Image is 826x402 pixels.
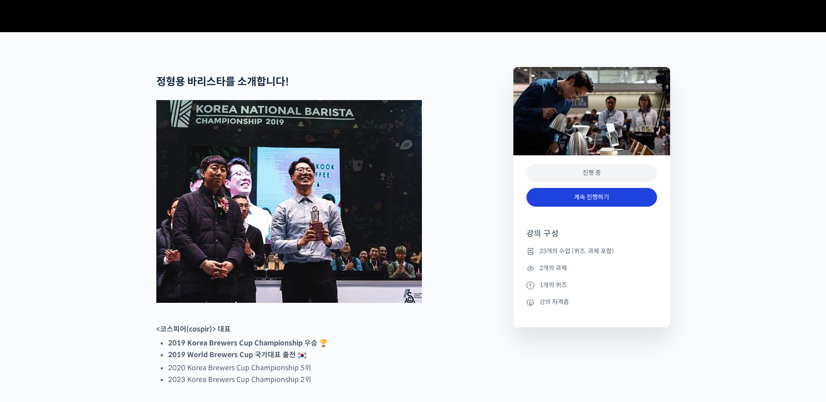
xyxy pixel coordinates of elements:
[168,374,467,385] li: 2023 Korea Brewers Cup Championship 2위
[526,297,657,308] li: 강의 자격증
[168,362,467,374] li: 2020 Korea Brewers Cup Championship 5위
[526,263,657,273] li: 2개의 과제
[526,164,657,182] div: 진행 중
[135,289,145,296] span: 설정
[57,276,112,298] a: 대화
[156,325,231,334] strong: <코스피어(cospir)> 대표
[156,75,289,88] strong: 정형용 바리스타를 소개합니다!
[297,350,307,361] img: 🇰🇷
[80,289,90,296] span: 대화
[526,188,657,207] a: 계속 진행하기
[168,350,309,359] strong: 2019 World Brewers Cup 국가대표 출전
[3,276,57,298] a: 홈
[168,338,328,348] strong: 2019 Korea Brewers Cup Championship 우승 🏆
[526,228,657,246] h4: 강의 구성
[27,289,33,296] span: 홈
[112,276,167,298] a: 설정
[526,280,657,290] li: 1개의 퀴즈
[526,246,657,256] li: 23개의 수업 (퀴즈, 과제 포함)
